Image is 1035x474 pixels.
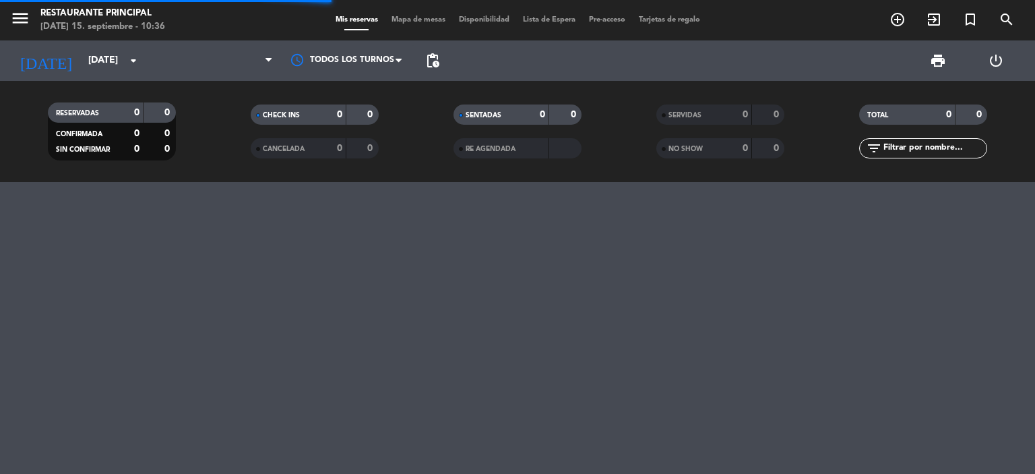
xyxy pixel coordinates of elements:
strong: 0 [946,110,951,119]
i: power_settings_new [988,53,1004,69]
span: Lista de Espera [516,16,582,24]
i: [DATE] [10,46,82,76]
span: CHECK INS [263,112,300,119]
input: Filtrar por nombre... [882,141,986,156]
span: NO SHOW [668,146,703,152]
strong: 0 [540,110,545,119]
span: Mis reservas [329,16,385,24]
span: Mapa de mesas [385,16,452,24]
strong: 0 [164,144,172,154]
strong: 0 [367,144,375,153]
strong: 0 [337,144,342,153]
div: LOG OUT [967,40,1025,81]
span: pending_actions [425,53,441,69]
strong: 0 [774,110,782,119]
i: arrow_drop_down [125,53,142,69]
span: SERVIDAS [668,112,701,119]
div: [DATE] 15. septiembre - 10:36 [40,20,165,34]
strong: 0 [774,144,782,153]
span: Tarjetas de regalo [632,16,707,24]
i: add_circle_outline [889,11,906,28]
strong: 0 [134,108,139,117]
i: filter_list [866,140,882,156]
span: Disponibilidad [452,16,516,24]
span: CONFIRMADA [56,131,102,138]
strong: 0 [571,110,579,119]
strong: 0 [134,129,139,138]
div: Restaurante Principal [40,7,165,20]
i: exit_to_app [926,11,942,28]
i: search [999,11,1015,28]
span: RESERVADAS [56,110,99,117]
span: TOTAL [867,112,888,119]
span: CANCELADA [263,146,305,152]
span: RE AGENDADA [466,146,515,152]
span: print [930,53,946,69]
strong: 0 [164,108,172,117]
strong: 0 [743,144,748,153]
button: menu [10,8,30,33]
strong: 0 [367,110,375,119]
strong: 0 [976,110,984,119]
strong: 0 [743,110,748,119]
span: Pre-acceso [582,16,632,24]
span: SIN CONFIRMAR [56,146,110,153]
strong: 0 [164,129,172,138]
span: SENTADAS [466,112,501,119]
strong: 0 [337,110,342,119]
strong: 0 [134,144,139,154]
i: menu [10,8,30,28]
i: turned_in_not [962,11,978,28]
